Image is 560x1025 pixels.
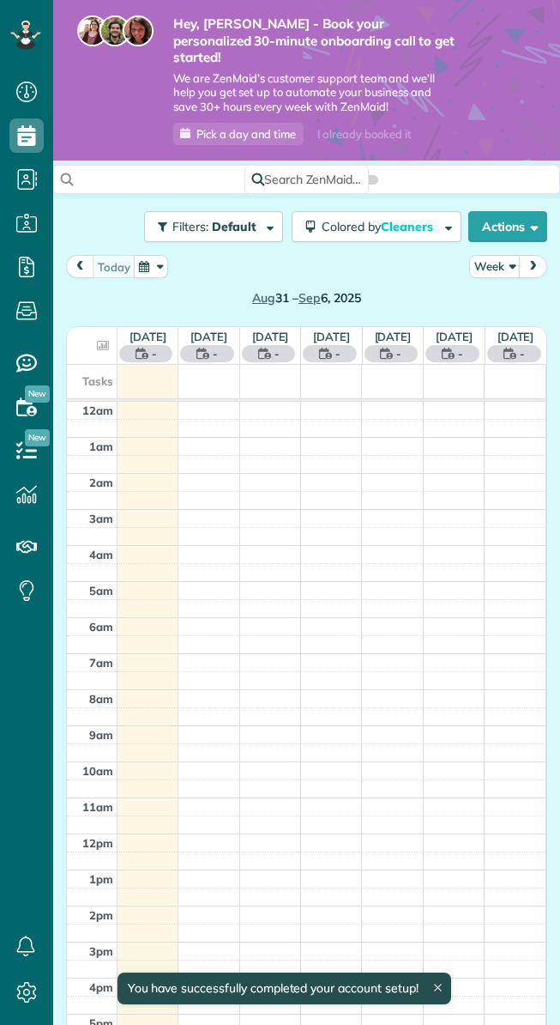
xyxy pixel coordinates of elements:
[469,255,521,278] button: Week
[381,219,436,234] span: Cleaners
[89,980,113,994] span: 4pm
[82,836,113,850] span: 12pm
[298,290,321,306] span: Sep
[375,330,412,343] a: [DATE]
[313,330,350,343] a: [DATE]
[396,345,401,362] span: -
[82,800,113,814] span: 11am
[89,476,113,489] span: 2am
[497,330,534,343] a: [DATE]
[213,345,218,362] span: -
[129,330,166,343] a: [DATE]
[173,123,304,145] a: Pick a day and time
[274,345,280,362] span: -
[152,345,157,362] span: -
[117,973,450,1004] div: You have successfully completed your account setup!
[89,728,113,742] span: 9am
[458,345,463,362] span: -
[144,211,283,242] button: Filters: Default
[82,403,113,417] span: 12am
[520,345,525,362] span: -
[25,385,50,403] span: New
[89,548,113,561] span: 4am
[89,908,113,922] span: 2pm
[519,255,547,278] button: next
[66,255,94,278] button: prev
[196,127,296,141] span: Pick a day and time
[292,211,461,242] button: Colored byCleaners
[89,656,113,670] span: 7am
[173,15,457,66] strong: Hey, [PERSON_NAME] - Book your personalized 30-minute onboarding call to get started!
[25,429,50,446] span: New
[96,292,517,305] h2: 31 – 6, 2025
[89,512,113,525] span: 3am
[212,219,257,234] span: Default
[172,219,208,234] span: Filters:
[190,330,227,343] a: [DATE]
[335,345,340,362] span: -
[89,944,113,958] span: 3pm
[89,872,113,886] span: 1pm
[252,290,275,306] span: Aug
[89,620,113,634] span: 6am
[468,211,547,242] button: Actions
[173,71,457,115] span: We are ZenMaid’s customer support team and we’ll help you get set up to automate your business an...
[77,15,108,46] img: maria-72a9807cf96188c08ef61303f053569d2e2a8a1cde33d635c8a3ac13582a053d.jpg
[307,124,421,145] div: I already booked it
[252,330,289,343] a: [DATE]
[82,764,113,778] span: 10am
[135,211,283,242] a: Filters: Default
[82,374,113,388] span: Tasks
[89,692,113,706] span: 8am
[89,440,113,453] span: 1am
[322,219,439,234] span: Colored by
[99,15,130,46] img: jorge-587dff0eeaa6aab1f244e6dc62b8924c3b6ad411094392a53c71c6c4a576187d.jpg
[436,330,473,343] a: [DATE]
[93,255,135,278] button: today
[89,584,113,597] span: 5am
[123,15,154,46] img: michelle-19f622bdf1676172e81f8f8fba1fb50e276960ebfe0243fe18214015130c80e4.jpg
